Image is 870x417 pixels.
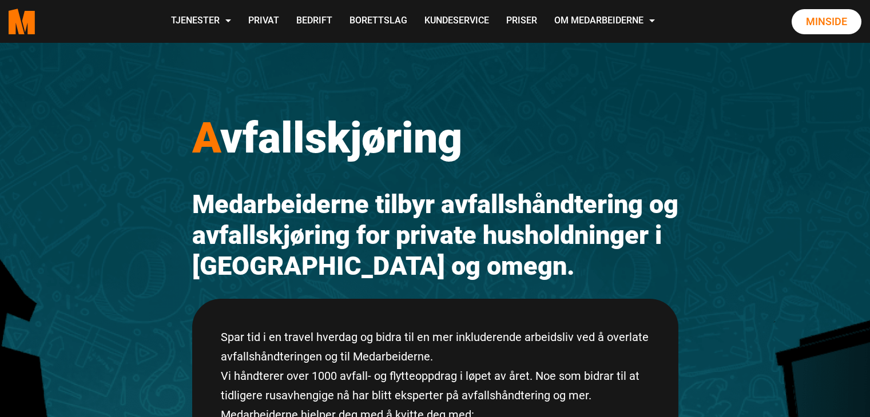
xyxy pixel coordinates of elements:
[162,1,240,42] a: Tjenester
[546,1,664,42] a: Om Medarbeiderne
[792,9,861,34] a: Minside
[240,1,288,42] a: Privat
[341,1,416,42] a: Borettslag
[192,112,678,163] h1: vfallskjøring
[192,189,678,282] h2: Medarbeiderne tilbyr avfallshåndtering og avfallskjøring for private husholdninger i [GEOGRAPHIC_...
[416,1,498,42] a: Kundeservice
[498,1,546,42] a: Priser
[288,1,341,42] a: Bedrift
[192,113,220,163] span: A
